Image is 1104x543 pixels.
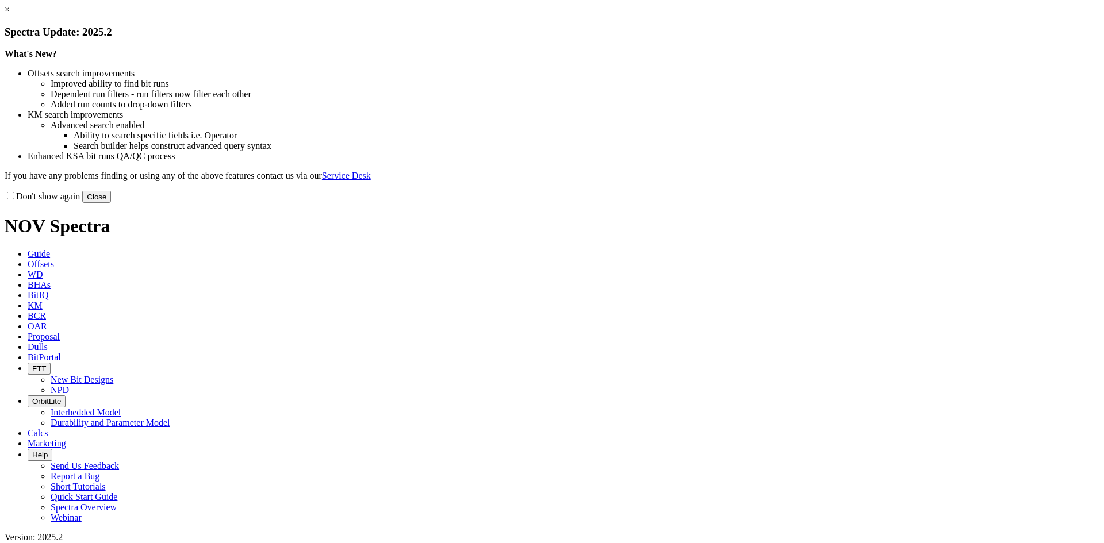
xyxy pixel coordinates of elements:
div: Version: 2025.2 [5,532,1099,542]
span: OrbitLite [32,397,61,406]
a: Report a Bug [51,471,99,481]
span: Help [32,450,48,459]
li: KM search improvements [28,110,1099,120]
a: Short Tutorials [51,482,106,491]
span: WD [28,269,43,279]
button: Close [82,191,111,203]
li: Offsets search improvements [28,68,1099,79]
p: If you have any problems finding or using any of the above features contact us via our [5,171,1099,181]
span: Proposal [28,332,60,341]
a: NPD [51,385,69,395]
li: Search builder helps construct advanced query syntax [74,141,1099,151]
h3: Spectra Update: 2025.2 [5,26,1099,38]
a: Send Us Feedback [51,461,119,471]
span: BitPortal [28,352,61,362]
a: Interbedded Model [51,407,121,417]
li: Improved ability to find bit runs [51,79,1099,89]
strong: What's New? [5,49,57,59]
li: Dependent run filters - run filters now filter each other [51,89,1099,99]
span: OAR [28,321,47,331]
li: Enhanced KSA bit runs QA/QC process [28,151,1099,161]
a: Webinar [51,513,82,522]
li: Ability to search specific fields i.e. Operator [74,130,1099,141]
a: × [5,5,10,14]
span: Guide [28,249,50,259]
a: Spectra Overview [51,502,117,512]
li: Advanced search enabled [51,120,1099,130]
span: Dulls [28,342,48,352]
a: Durability and Parameter Model [51,418,170,428]
label: Don't show again [5,191,80,201]
span: Marketing [28,438,66,448]
span: BHAs [28,280,51,290]
span: Offsets [28,259,54,269]
span: BCR [28,311,46,321]
span: Calcs [28,428,48,438]
span: KM [28,301,43,310]
a: Quick Start Guide [51,492,117,502]
li: Added run counts to drop-down filters [51,99,1099,110]
a: New Bit Designs [51,375,113,384]
a: Service Desk [322,171,371,180]
span: BitIQ [28,290,48,300]
input: Don't show again [7,192,14,199]
h1: NOV Spectra [5,215,1099,237]
span: FTT [32,364,46,373]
